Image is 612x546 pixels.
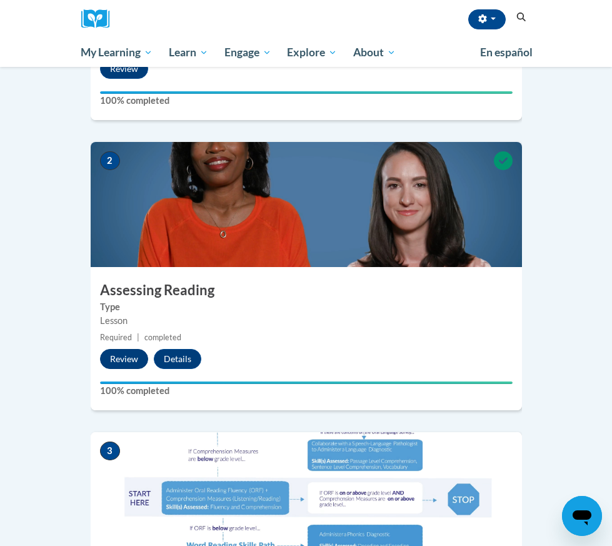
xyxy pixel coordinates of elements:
[100,349,148,369] button: Review
[345,38,404,67] a: About
[72,38,541,67] div: Main menu
[81,45,153,60] span: My Learning
[480,46,533,59] span: En español
[100,91,513,94] div: Your progress
[224,45,271,60] span: Engage
[154,349,201,369] button: Details
[279,38,345,67] a: Explore
[169,45,208,60] span: Learn
[100,300,513,314] label: Type
[100,333,132,342] span: Required
[100,94,513,108] label: 100% completed
[100,314,513,328] div: Lesson
[137,333,139,342] span: |
[287,45,337,60] span: Explore
[81,9,119,29] img: Logo brand
[512,10,531,25] button: Search
[353,45,396,60] span: About
[472,39,541,66] a: En español
[100,59,148,79] button: Review
[91,142,522,267] img: Course Image
[216,38,279,67] a: Engage
[161,38,216,67] a: Learn
[91,281,522,300] h3: Assessing Reading
[100,382,513,384] div: Your progress
[100,442,120,460] span: 3
[73,38,161,67] a: My Learning
[81,9,119,29] a: Cox Campus
[144,333,181,342] span: completed
[100,384,513,398] label: 100% completed
[100,151,120,170] span: 2
[468,9,506,29] button: Account Settings
[562,496,602,536] iframe: Button to launch messaging window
